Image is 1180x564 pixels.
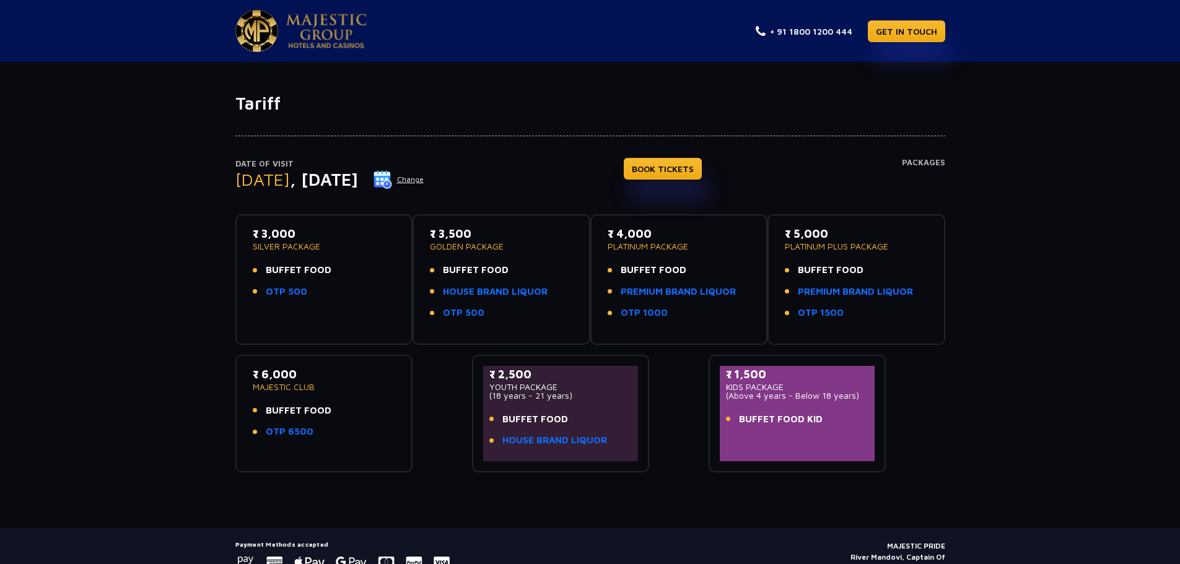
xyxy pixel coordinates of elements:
[798,263,863,277] span: BUFFET FOOD
[798,285,913,299] a: PREMIUM BRAND LIQUOR
[608,242,751,251] p: PLATINUM PACKAGE
[290,169,358,189] span: , [DATE]
[608,225,751,242] p: ₹ 4,000
[798,306,844,320] a: OTP 1500
[621,285,736,299] a: PREMIUM BRAND LIQUOR
[430,242,573,251] p: GOLDEN PACKAGE
[286,14,367,48] img: Majestic Pride
[785,225,928,242] p: ₹ 5,000
[902,158,945,202] h4: Packages
[253,225,396,242] p: ₹ 3,000
[266,404,331,418] span: BUFFET FOOD
[373,170,424,189] button: Change
[443,263,509,277] span: BUFFET FOOD
[726,366,869,383] p: ₹ 1,500
[624,158,702,180] a: BOOK TICKETS
[235,169,290,189] span: [DATE]
[266,263,331,277] span: BUFFET FOOD
[739,412,823,427] span: BUFFET FOOD KID
[253,242,396,251] p: SILVER PACKAGE
[266,285,307,299] a: OTP 500
[443,306,484,320] a: OTP 500
[785,242,928,251] p: PLATINUM PLUS PACKAGE
[489,391,632,400] p: (18 years - 21 years)
[489,383,632,391] p: YOUTH PACKAGE
[621,306,668,320] a: OTP 1000
[235,158,424,170] p: Date of Visit
[726,383,869,391] p: KIDS PACKAGE
[443,285,548,299] a: HOUSE BRAND LIQUOR
[489,366,632,383] p: ₹ 2,500
[235,93,945,114] h1: Tariff
[621,263,686,277] span: BUFFET FOOD
[266,425,313,439] a: OTP 6500
[253,366,396,383] p: ₹ 6,000
[253,383,396,391] p: MAJESTIC CLUB
[235,10,278,52] img: Majestic Pride
[430,225,573,242] p: ₹ 3,500
[756,25,852,38] a: + 91 1800 1200 444
[235,540,450,548] h5: Payment Methods accepted
[726,391,869,400] p: (Above 4 years - Below 18 years)
[868,20,945,42] a: GET IN TOUCH
[502,412,568,427] span: BUFFET FOOD
[502,433,607,448] a: HOUSE BRAND LIQUOR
